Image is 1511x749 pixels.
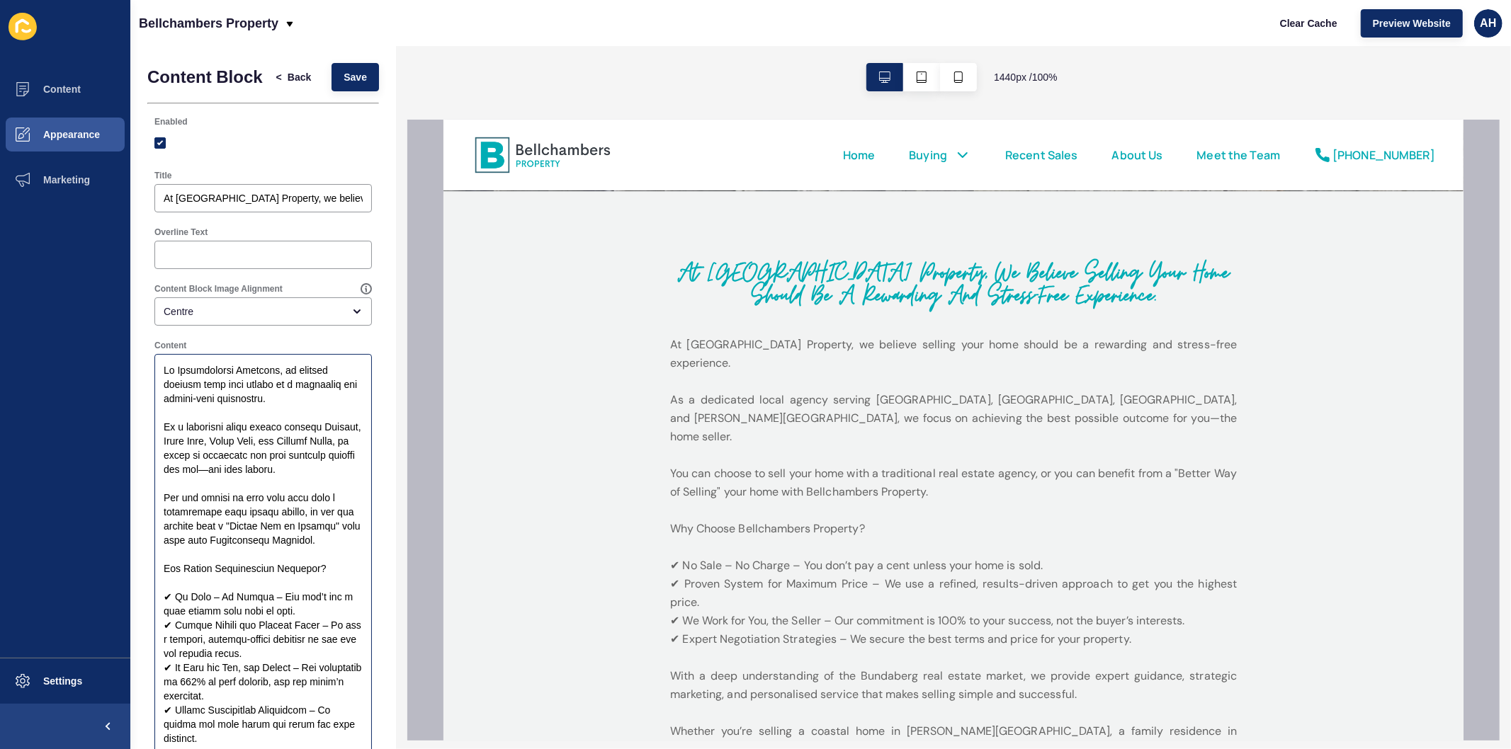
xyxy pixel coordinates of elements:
[147,67,263,87] h1: Content Block
[154,170,171,181] label: Title
[994,70,1058,84] span: 1440 px / 100 %
[154,116,188,127] label: Enabled
[1268,9,1349,38] button: Clear Cache
[1480,16,1496,30] span: AH
[669,27,720,44] a: About Us
[227,142,793,188] h2: At [GEOGRAPHIC_DATA] Property, we believe selling your home should be a rewarding and stress-free...
[154,227,208,238] label: Overline Text
[1361,9,1463,38] button: Preview Website
[139,6,278,41] p: Bellchambers Property
[332,63,379,91] button: Save
[562,27,635,44] a: Recent Sales
[889,27,992,44] div: [PHONE_NUMBER]
[154,283,283,295] label: Content Block Image Alignment
[754,27,837,44] a: Meet the Team
[264,63,324,91] button: <Back
[871,27,992,44] a: [PHONE_NUMBER]
[400,27,432,44] a: Home
[227,216,793,658] p: At [GEOGRAPHIC_DATA] Property, we believe selling your home should be a rewarding and stress-free...
[154,340,186,351] label: Content
[288,70,311,84] span: Back
[276,70,282,84] span: <
[1280,16,1337,30] span: Clear Cache
[465,27,504,44] a: Buying
[28,14,170,57] img: Bellchambers Property Logo
[1373,16,1451,30] span: Preview Website
[154,297,372,326] div: open menu
[344,70,367,84] span: Save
